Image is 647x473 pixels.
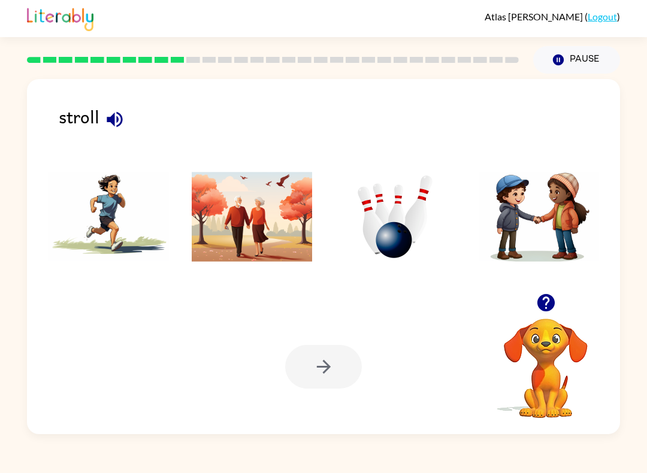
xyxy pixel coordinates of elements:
span: Atlas [PERSON_NAME] [485,11,585,22]
div: stroll [59,103,620,147]
a: Logout [588,11,617,22]
img: Answer choice 3 [335,172,456,262]
img: Answer choice 2 [192,172,313,262]
button: Pause [533,46,620,74]
img: Answer choice 4 [479,172,600,262]
img: Answer choice 1 [48,172,169,262]
video: Your browser must support playing .mp4 files to use Literably. Please try using another browser. [486,300,606,420]
img: Literably [27,5,93,31]
div: ( ) [485,11,620,22]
